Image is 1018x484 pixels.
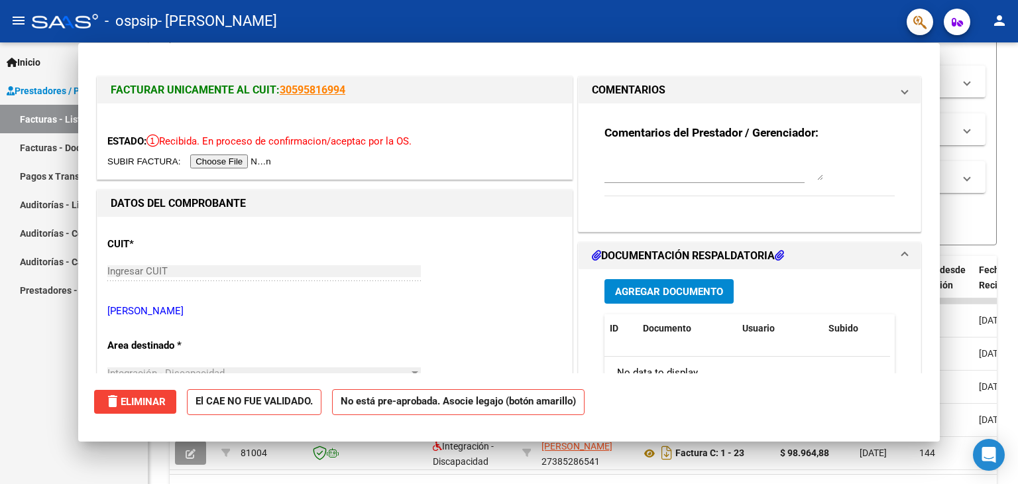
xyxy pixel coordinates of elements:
strong: DATOS DEL COMPROBANTE [111,197,246,210]
mat-expansion-panel-header: DOCUMENTACIÓN RESPALDATORIA [579,243,921,269]
strong: Comentarios del Prestador / Gerenciador: [604,126,819,139]
mat-expansion-panel-header: COMENTARIOS [579,77,921,103]
strong: El CAE NO FUE VALIDADO. [187,389,321,415]
span: Eliminar [105,396,166,408]
span: Integración - Discapacidad [107,367,225,379]
datatable-header-cell: Usuario [737,314,823,343]
datatable-header-cell: Subido [823,314,889,343]
span: FACTURAR UNICAMENTE AL CUIT: [111,84,280,96]
p: [PERSON_NAME] [107,304,562,319]
p: CUIT [107,237,244,252]
span: [DATE] [979,315,1006,326]
p: Area destinado * [107,338,244,353]
span: Agregar Documento [615,286,723,298]
h1: DOCUMENTACIÓN RESPALDATORIA [592,248,784,264]
span: Inicio [7,55,40,70]
div: Open Intercom Messenger [973,439,1005,471]
span: Recibida. En proceso de confirmacion/aceptac por la OS. [146,135,412,147]
span: ID [610,323,618,333]
strong: Factura C: 1 - 23 [675,448,744,459]
button: Eliminar [94,390,176,414]
span: - ospsip [105,7,158,36]
mat-icon: menu [11,13,27,29]
span: [DATE] [860,448,887,458]
span: 81004 [241,448,267,458]
span: [DATE] [979,381,1006,392]
i: Descargar documento [658,442,675,463]
span: Prestadores / Proveedores [7,84,127,98]
span: [DATE] [979,414,1006,425]
span: Documento [643,323,691,333]
strong: $ 98.964,88 [780,448,829,458]
span: Fecha Recibido [979,265,1016,290]
datatable-header-cell: Documento [638,314,737,343]
span: Días desde Emisión [919,265,966,290]
mat-icon: delete [105,393,121,409]
button: Agregar Documento [604,279,734,304]
a: 30595816994 [280,84,345,96]
span: [DATE] [979,348,1006,359]
datatable-header-cell: Días desde Emisión [914,256,974,314]
span: [PERSON_NAME] [541,441,612,452]
div: No data to display [604,357,890,390]
div: COMENTARIOS [579,103,921,231]
h1: COMENTARIOS [592,82,665,98]
strong: No está pre-aprobada. Asocie legajo (botón amarillo) [332,389,585,415]
datatable-header-cell: ID [604,314,638,343]
mat-icon: person [991,13,1007,29]
div: 27385286541 [541,439,630,467]
span: - [PERSON_NAME] [158,7,277,36]
span: Usuario [742,323,775,333]
datatable-header-cell: Acción [889,314,956,343]
span: ESTADO: [107,135,146,147]
span: Subido [828,323,858,333]
span: 144 [919,448,935,458]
